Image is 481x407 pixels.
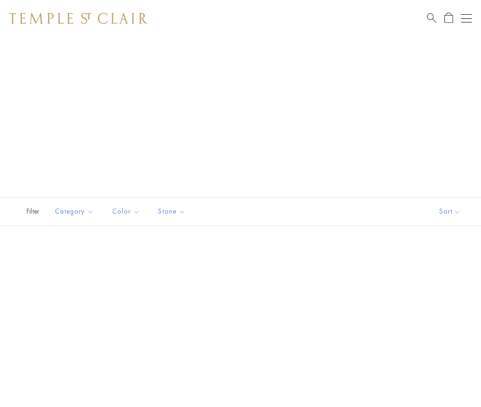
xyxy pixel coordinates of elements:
[9,13,148,24] img: Temple St. Clair
[105,201,147,222] button: Color
[153,206,192,217] span: Stone
[48,201,101,222] button: Category
[419,198,481,225] button: Show sort by
[427,12,437,24] a: Search
[108,206,147,217] span: Color
[50,206,101,217] span: Category
[444,12,453,24] a: Open Shopping Bag
[461,13,472,24] button: Open navigation
[151,201,192,222] button: Stone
